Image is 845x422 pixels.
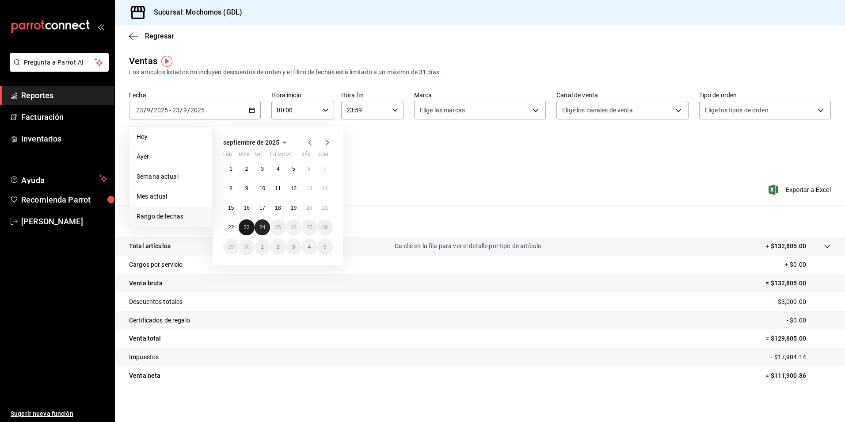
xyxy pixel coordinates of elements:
abbr: 29 de septiembre de 2025 [228,244,234,250]
input: -- [146,107,151,114]
button: Exportar a Excel [770,184,831,195]
label: Marca [414,92,546,98]
p: - $0.00 [787,316,831,325]
button: 5 de octubre de 2025 [317,239,333,255]
abbr: lunes [223,152,232,161]
p: Venta bruta [129,279,163,288]
abbr: 10 de septiembre de 2025 [259,185,265,192]
p: Venta neta [129,371,160,380]
abbr: 5 de septiembre de 2025 [292,166,295,172]
abbr: 15 de septiembre de 2025 [228,205,234,211]
button: 29 de septiembre de 2025 [223,239,239,255]
abbr: jueves [270,152,322,161]
button: 4 de octubre de 2025 [301,239,317,255]
label: Fecha [129,92,261,98]
div: Los artículos listados no incluyen descuentos de orden y el filtro de fechas está limitado a un m... [129,68,831,77]
p: - $3,000.00 [775,297,831,307]
abbr: 21 de septiembre de 2025 [322,205,328,211]
p: Certificados de regalo [129,316,190,325]
button: 27 de septiembre de 2025 [301,219,317,235]
button: open_drawer_menu [97,23,104,30]
p: Venta total [129,334,161,343]
p: + $132,805.00 [765,242,806,251]
button: 21 de septiembre de 2025 [317,200,333,216]
abbr: 3 de septiembre de 2025 [261,166,264,172]
abbr: 1 de octubre de 2025 [261,244,264,250]
abbr: domingo [317,152,328,161]
input: ---- [190,107,205,114]
p: - $17,904.14 [771,353,831,362]
button: 22 de septiembre de 2025 [223,219,239,235]
abbr: 25 de septiembre de 2025 [275,224,281,230]
input: -- [172,107,180,114]
button: 26 de septiembre de 2025 [286,219,301,235]
button: 2 de octubre de 2025 [270,239,285,255]
span: Recomienda Parrot [21,194,107,206]
abbr: 13 de septiembre de 2025 [306,185,312,192]
h3: Sucursal: Mochomos (GDL) [147,7,242,18]
img: Tooltip marker [161,56,172,67]
span: Rango de fechas [137,212,205,221]
span: / [187,107,190,114]
span: Regresar [145,32,174,40]
button: 24 de septiembre de 2025 [255,219,270,235]
p: Total artículos [129,242,171,251]
button: 2 de septiembre de 2025 [239,161,254,177]
span: septiembre de 2025 [223,139,279,146]
abbr: 30 de septiembre de 2025 [244,244,249,250]
p: Impuestos [129,353,159,362]
abbr: martes [239,152,249,161]
abbr: 18 de septiembre de 2025 [275,205,281,211]
span: Ayuda [21,173,96,184]
button: 3 de octubre de 2025 [286,239,301,255]
abbr: 9 de septiembre de 2025 [245,185,248,192]
button: 17 de septiembre de 2025 [255,200,270,216]
button: 20 de septiembre de 2025 [301,200,317,216]
abbr: 28 de septiembre de 2025 [322,224,328,230]
abbr: 16 de septiembre de 2025 [244,205,249,211]
abbr: 23 de septiembre de 2025 [244,224,249,230]
button: 10 de septiembre de 2025 [255,180,270,196]
span: Elige los tipos de orden [705,106,769,115]
button: 8 de septiembre de 2025 [223,180,239,196]
abbr: 1 de septiembre de 2025 [229,166,232,172]
abbr: 2 de septiembre de 2025 [245,166,248,172]
p: Cargos por servicio [129,260,183,269]
button: 18 de septiembre de 2025 [270,200,285,216]
div: Ventas [129,54,157,68]
abbr: 2 de octubre de 2025 [277,244,280,250]
span: - [169,107,171,114]
label: Tipo de orden [699,92,831,98]
abbr: 27 de septiembre de 2025 [306,224,312,230]
abbr: miércoles [255,152,263,161]
p: + $0.00 [785,260,831,269]
button: 9 de septiembre de 2025 [239,180,254,196]
button: 3 de septiembre de 2025 [255,161,270,177]
abbr: 14 de septiembre de 2025 [322,185,328,192]
p: Descuentos totales [129,297,183,307]
button: 7 de septiembre de 2025 [317,161,333,177]
p: Da clic en la fila para ver el detalle por tipo de artículo [395,242,541,251]
abbr: 17 de septiembre de 2025 [259,205,265,211]
button: 16 de septiembre de 2025 [239,200,254,216]
abbr: 26 de septiembre de 2025 [291,224,297,230]
span: / [180,107,183,114]
abbr: 4 de septiembre de 2025 [277,166,280,172]
span: Facturación [21,111,107,123]
span: Sugerir nueva función [11,409,107,418]
span: [PERSON_NAME] [21,215,107,227]
button: 1 de septiembre de 2025 [223,161,239,177]
button: Pregunta a Parrot AI [10,53,109,72]
span: Ayer [137,152,205,161]
span: / [144,107,146,114]
p: Resumen [129,216,831,226]
p: = $111,900.86 [765,371,831,380]
a: Pregunta a Parrot AI [6,64,109,73]
abbr: viernes [286,152,293,161]
button: 11 de septiembre de 2025 [270,180,285,196]
button: 13 de septiembre de 2025 [301,180,317,196]
abbr: 11 de septiembre de 2025 [275,185,281,192]
input: ---- [153,107,168,114]
abbr: 6 de septiembre de 2025 [308,166,311,172]
span: Semana actual [137,172,205,181]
